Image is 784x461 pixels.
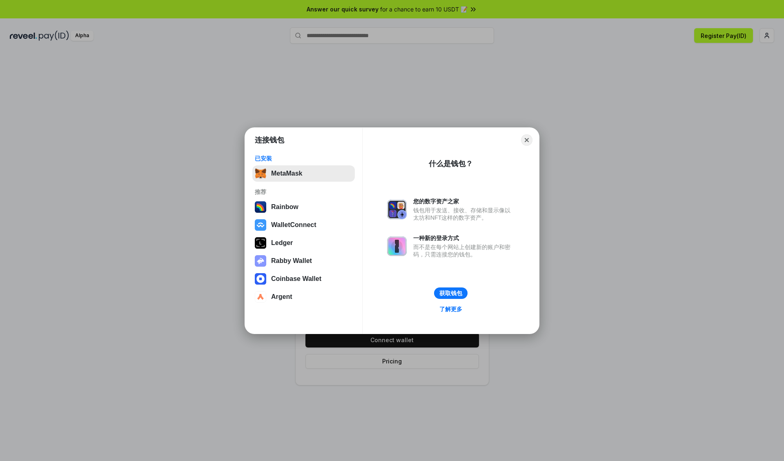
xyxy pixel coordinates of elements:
[252,271,355,287] button: Coinbase Wallet
[252,253,355,269] button: Rabby Wallet
[439,290,462,297] div: 获取钱包
[439,305,462,313] div: 了解更多
[252,217,355,233] button: WalletConnect
[271,203,298,211] div: Rainbow
[387,236,407,256] img: svg+xml,%3Csvg%20xmlns%3D%22http%3A%2F%2Fwww.w3.org%2F2000%2Fsvg%22%20fill%3D%22none%22%20viewBox...
[271,170,302,177] div: MetaMask
[271,275,321,283] div: Coinbase Wallet
[255,219,266,231] img: svg+xml,%3Csvg%20width%3D%2228%22%20height%3D%2228%22%20viewBox%3D%220%200%2028%2028%22%20fill%3D...
[252,289,355,305] button: Argent
[255,291,266,303] img: svg+xml,%3Csvg%20width%3D%2228%22%20height%3D%2228%22%20viewBox%3D%220%200%2028%2028%22%20fill%3D...
[271,293,292,301] div: Argent
[255,237,266,249] img: svg+xml,%3Csvg%20xmlns%3D%22http%3A%2F%2Fwww.w3.org%2F2000%2Fsvg%22%20width%3D%2228%22%20height%3...
[413,198,514,205] div: 您的数字资产之家
[252,235,355,251] button: Ledger
[255,201,266,213] img: svg+xml,%3Csvg%20width%3D%22120%22%20height%3D%22120%22%20viewBox%3D%220%200%20120%20120%22%20fil...
[271,221,316,229] div: WalletConnect
[387,200,407,219] img: svg+xml,%3Csvg%20xmlns%3D%22http%3A%2F%2Fwww.w3.org%2F2000%2Fsvg%22%20fill%3D%22none%22%20viewBox...
[413,234,514,242] div: 一种新的登录方式
[255,135,284,145] h1: 连接钱包
[434,287,468,299] button: 获取钱包
[434,304,467,314] a: 了解更多
[429,159,473,169] div: 什么是钱包？
[271,239,293,247] div: Ledger
[271,257,312,265] div: Rabby Wallet
[252,165,355,182] button: MetaMask
[255,255,266,267] img: svg+xml,%3Csvg%20xmlns%3D%22http%3A%2F%2Fwww.w3.org%2F2000%2Fsvg%22%20fill%3D%22none%22%20viewBox...
[255,155,352,162] div: 已安装
[255,168,266,179] img: svg+xml,%3Csvg%20fill%3D%22none%22%20height%3D%2233%22%20viewBox%3D%220%200%2035%2033%22%20width%...
[413,207,514,221] div: 钱包用于发送、接收、存储和显示像以太坊和NFT这样的数字资产。
[252,199,355,215] button: Rainbow
[255,188,352,196] div: 推荐
[413,243,514,258] div: 而不是在每个网站上创建新的账户和密码，只需连接您的钱包。
[255,273,266,285] img: svg+xml,%3Csvg%20width%3D%2228%22%20height%3D%2228%22%20viewBox%3D%220%200%2028%2028%22%20fill%3D...
[521,134,532,146] button: Close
